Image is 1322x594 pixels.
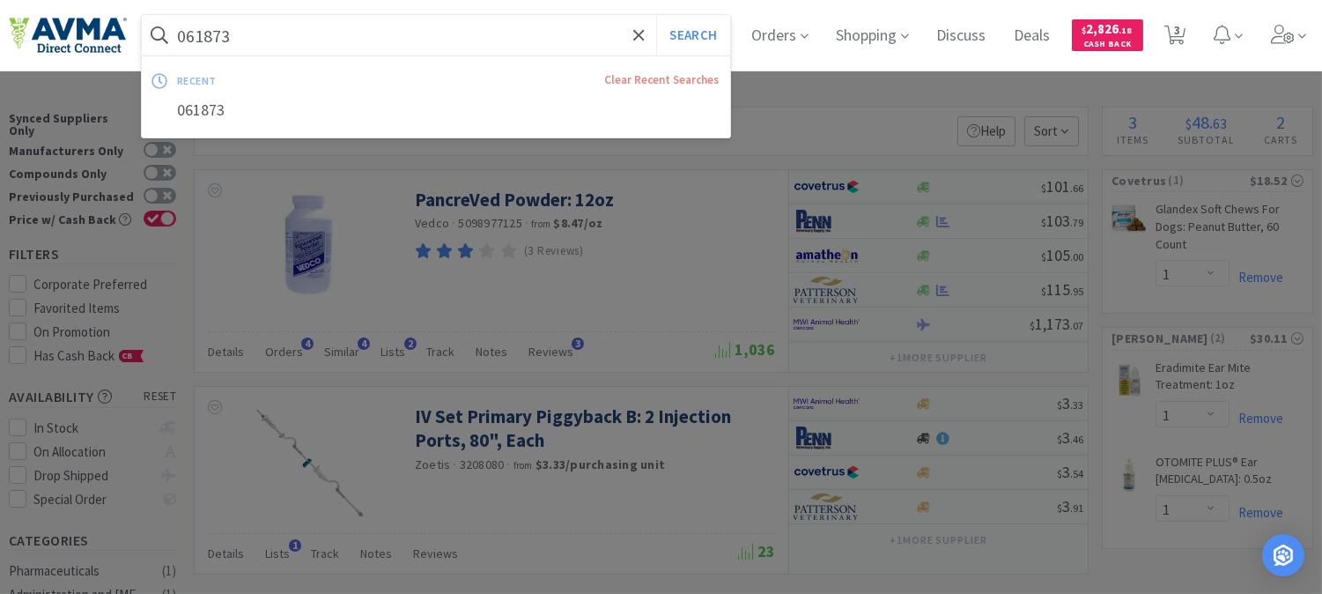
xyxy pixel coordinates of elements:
div: 061873 [142,94,730,127]
a: 3 [1157,30,1193,46]
span: Cash Back [1082,40,1133,51]
img: e4e33dab9f054f5782a47901c742baa9_102.png [9,17,127,54]
div: recent [177,67,410,94]
a: $2,826.18Cash Back [1072,11,1143,59]
a: Discuss [930,28,993,44]
a: Clear Recent Searches [605,72,720,87]
div: Open Intercom Messenger [1262,534,1304,576]
a: Deals [1008,28,1058,44]
span: . 18 [1119,25,1133,36]
span: $ [1082,25,1087,36]
span: 2,826 [1082,20,1133,37]
input: Search by item, sku, manufacturer, ingredient, size... [142,15,730,56]
button: Search [656,15,729,56]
